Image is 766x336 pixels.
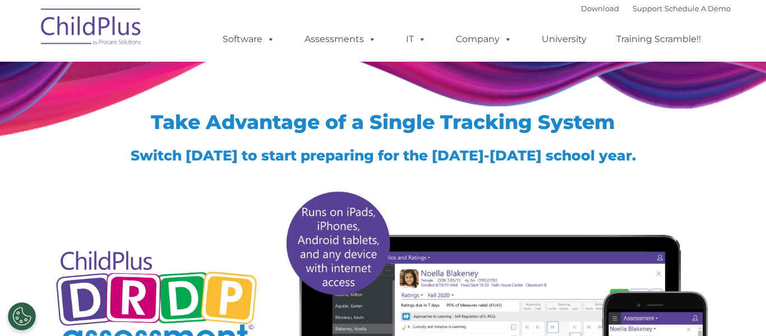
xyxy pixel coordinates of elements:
a: Company [445,28,523,50]
a: Schedule A Demo [665,4,731,13]
span: Take Advantage of a Single Tracking System [151,110,615,134]
a: University [530,28,598,50]
span: Switch [DATE] to start preparing for the [DATE]-[DATE] school year. [131,147,636,164]
a: Software [211,28,286,50]
button: Cookies Settings [8,302,36,330]
a: Training Scramble!! [605,28,712,50]
a: IT [395,28,437,50]
font: | [581,4,731,13]
a: Download [581,4,619,13]
a: Support [633,4,662,13]
a: Assessments [293,28,387,50]
img: ChildPlus by Procare Solutions [35,1,147,57]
